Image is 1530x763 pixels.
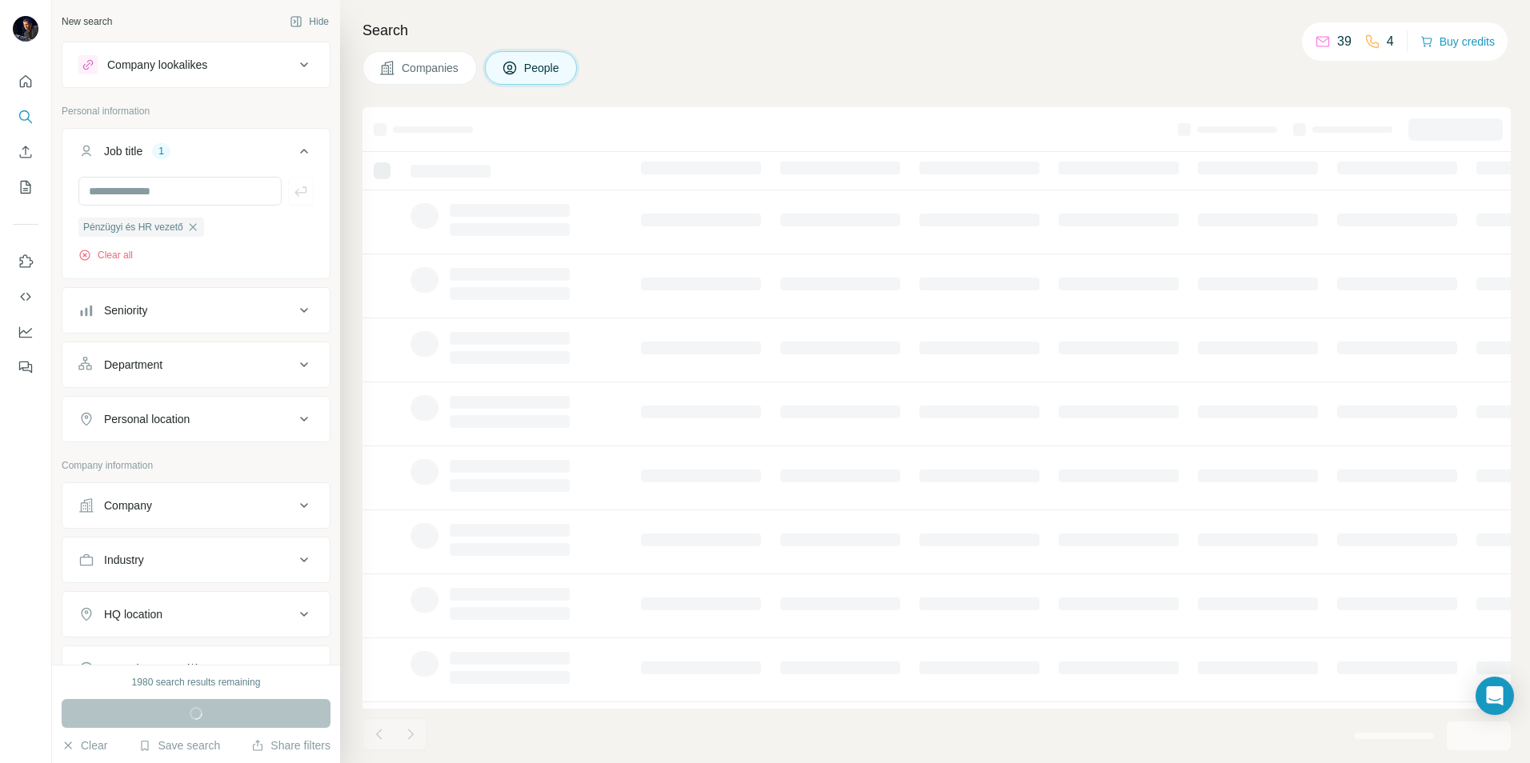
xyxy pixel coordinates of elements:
[138,737,220,753] button: Save search
[104,497,152,513] div: Company
[83,220,183,234] span: Pénzügyi és HR vezető
[524,60,561,76] span: People
[62,737,107,753] button: Clear
[104,357,162,373] div: Department
[62,104,330,118] p: Personal information
[251,737,330,753] button: Share filters
[152,144,170,158] div: 1
[13,282,38,311] button: Use Surfe API
[62,291,330,330] button: Seniority
[62,132,330,177] button: Job title1
[13,102,38,131] button: Search
[13,138,38,166] button: Enrich CSV
[104,143,142,159] div: Job title
[107,57,207,73] div: Company lookalikes
[62,14,112,29] div: New search
[62,46,330,84] button: Company lookalikes
[62,541,330,579] button: Industry
[1476,677,1514,715] div: Open Intercom Messenger
[62,595,330,633] button: HQ location
[402,60,460,76] span: Companies
[362,19,1511,42] h4: Search
[13,353,38,381] button: Feedback
[13,173,38,202] button: My lists
[104,552,144,568] div: Industry
[104,411,190,427] div: Personal location
[62,346,330,384] button: Department
[104,661,199,677] div: Annual revenue ($)
[62,649,330,688] button: Annual revenue ($)
[13,247,38,276] button: Use Surfe on LinkedIn
[62,486,330,525] button: Company
[13,318,38,346] button: Dashboard
[1420,30,1495,53] button: Buy credits
[104,302,147,318] div: Seniority
[78,248,133,262] button: Clear all
[132,675,261,689] div: 1980 search results remaining
[62,400,330,438] button: Personal location
[1387,32,1394,51] p: 4
[62,458,330,473] p: Company information
[13,67,38,96] button: Quick start
[104,606,162,622] div: HQ location
[1337,32,1352,51] p: 39
[13,16,38,42] img: Avatar
[278,10,340,34] button: Hide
